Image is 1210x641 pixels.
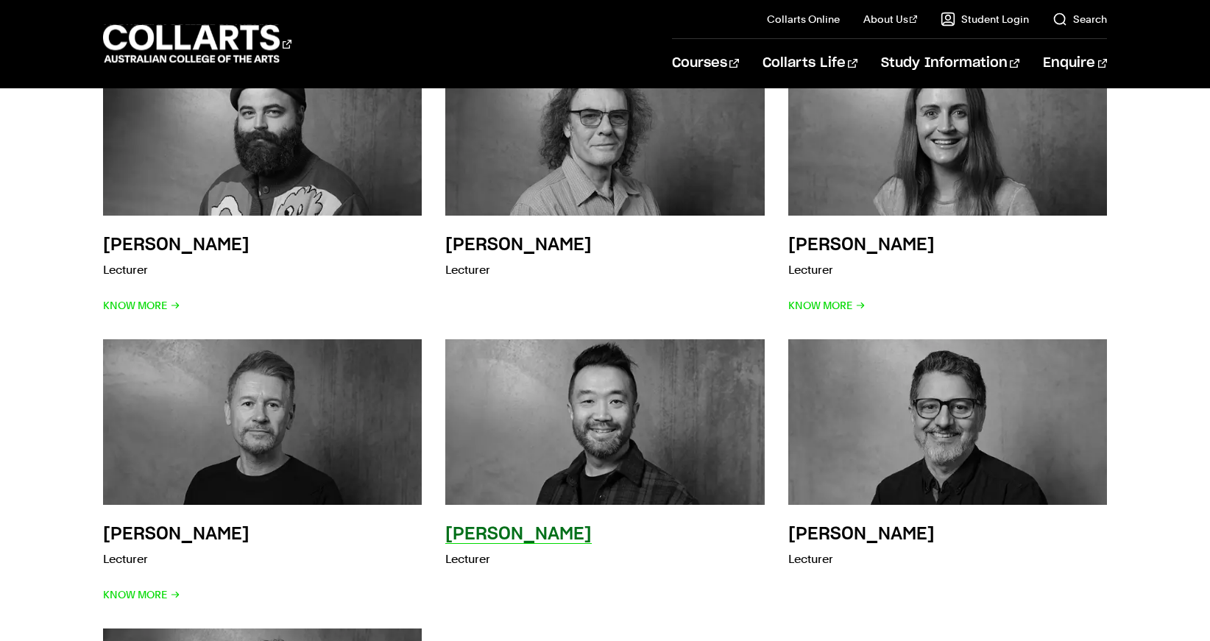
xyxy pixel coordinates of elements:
[1052,12,1107,26] a: Search
[445,549,592,570] p: Lecturer
[763,39,857,88] a: Collarts Life
[788,549,935,570] p: Lecturer
[767,12,840,26] a: Collarts Online
[672,39,739,88] a: Courses
[941,12,1029,26] a: Student Login
[103,525,250,543] h3: [PERSON_NAME]
[788,260,935,280] p: Lecturer
[103,51,422,316] a: [PERSON_NAME] Lecturer Know More
[103,236,250,254] h3: [PERSON_NAME]
[103,260,250,280] p: Lecturer
[881,39,1019,88] a: Study Information
[788,525,935,543] h3: [PERSON_NAME]
[103,23,291,65] div: Go to homepage
[788,236,935,254] h3: [PERSON_NAME]
[445,525,592,543] h3: [PERSON_NAME]
[103,549,250,570] p: Lecturer
[788,51,1108,316] a: [PERSON_NAME] Lecturer Know More
[103,295,180,316] span: Know More
[445,236,592,254] h3: [PERSON_NAME]
[1043,39,1107,88] a: Enquire
[103,584,180,605] span: Know More
[863,12,918,26] a: About Us
[445,260,592,280] p: Lecturer
[788,295,866,316] span: Know More
[103,339,422,605] a: [PERSON_NAME] Lecturer Know More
